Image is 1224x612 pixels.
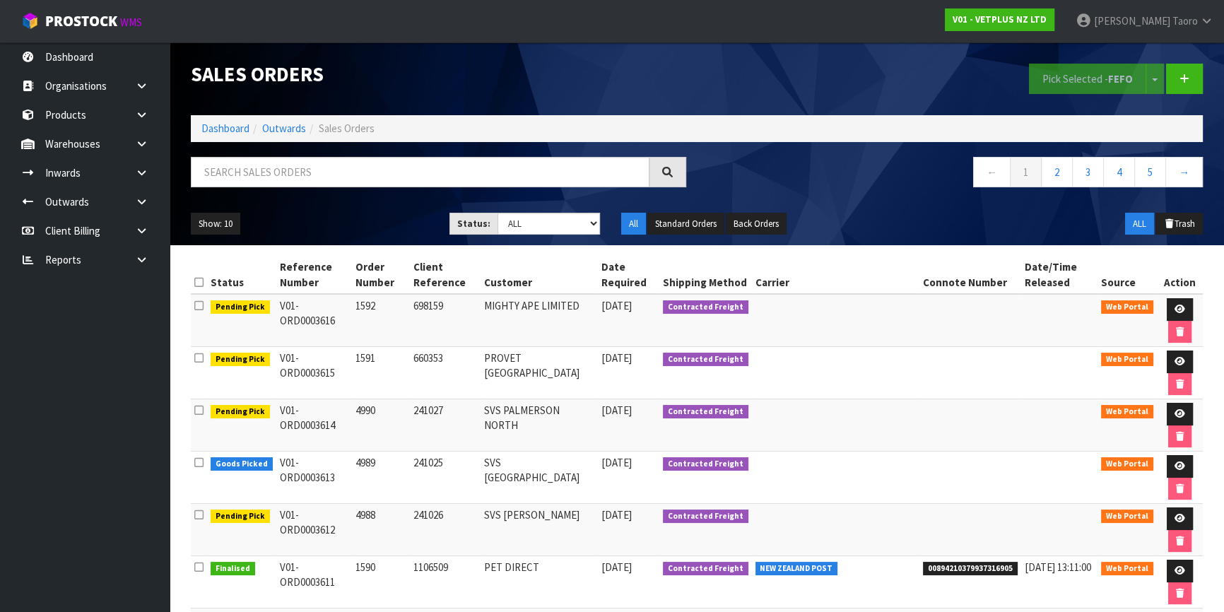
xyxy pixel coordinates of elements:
[21,12,39,30] img: cube-alt.png
[276,347,353,399] td: V01-ORD0003615
[923,562,1018,576] span: 00894210379937316905
[276,556,353,608] td: V01-ORD0003611
[1165,157,1203,187] a: →
[1155,213,1203,235] button: Trash
[211,300,270,314] span: Pending Pick
[276,399,353,452] td: V01-ORD0003614
[481,294,598,347] td: MIGHTY APE LIMITED
[945,8,1054,31] a: V01 - VETPLUS NZ LTD
[663,353,748,367] span: Contracted Freight
[1094,14,1170,28] span: [PERSON_NAME]
[1101,405,1153,419] span: Web Portal
[211,405,270,419] span: Pending Pick
[352,347,409,399] td: 1591
[45,12,117,30] span: ProStock
[621,213,646,235] button: All
[352,556,409,608] td: 1590
[352,294,409,347] td: 1592
[707,157,1203,192] nav: Page navigation
[191,157,649,187] input: Search sales orders
[1041,157,1073,187] a: 2
[409,256,481,294] th: Client Reference
[276,256,353,294] th: Reference Number
[1021,256,1098,294] th: Date/Time Released
[207,256,276,294] th: Status
[601,560,632,574] span: [DATE]
[601,351,632,365] span: [DATE]
[755,562,838,576] span: NEW ZEALAND POST
[120,16,142,29] small: WMS
[276,294,353,347] td: V01-ORD0003616
[211,457,273,471] span: Goods Picked
[1108,72,1133,86] strong: FEFO
[1029,64,1146,94] button: Pick Selected -FEFO
[601,299,632,312] span: [DATE]
[481,256,598,294] th: Customer
[663,300,748,314] span: Contracted Freight
[601,508,632,522] span: [DATE]
[1157,256,1203,294] th: Action
[601,404,632,417] span: [DATE]
[663,510,748,524] span: Contracted Freight
[663,562,748,576] span: Contracted Freight
[352,399,409,452] td: 4990
[663,457,748,471] span: Contracted Freight
[663,405,748,419] span: Contracted Freight
[953,13,1047,25] strong: V01 - VETPLUS NZ LTD
[1125,213,1154,235] button: ALL
[598,256,660,294] th: Date Required
[409,452,481,504] td: 241025
[919,256,1021,294] th: Connote Number
[409,556,481,608] td: 1106509
[211,353,270,367] span: Pending Pick
[647,213,724,235] button: Standard Orders
[481,347,598,399] td: PROVET [GEOGRAPHIC_DATA]
[1010,157,1042,187] a: 1
[276,452,353,504] td: V01-ORD0003613
[1101,300,1153,314] span: Web Portal
[191,64,686,86] h1: Sales Orders
[1101,353,1153,367] span: Web Portal
[191,213,240,235] button: Show: 10
[409,504,481,556] td: 241026
[1101,457,1153,471] span: Web Portal
[1101,562,1153,576] span: Web Portal
[481,556,598,608] td: PET DIRECT
[409,294,481,347] td: 698159
[1072,157,1104,187] a: 3
[409,347,481,399] td: 660353
[352,452,409,504] td: 4989
[659,256,752,294] th: Shipping Method
[752,256,920,294] th: Carrier
[481,452,598,504] td: SVS [GEOGRAPHIC_DATA]
[201,122,249,135] a: Dashboard
[276,504,353,556] td: V01-ORD0003612
[973,157,1011,187] a: ←
[481,504,598,556] td: SVS [PERSON_NAME]
[601,456,632,469] span: [DATE]
[481,399,598,452] td: SVS PALMERSON NORTH
[726,213,787,235] button: Back Orders
[1101,510,1153,524] span: Web Portal
[352,504,409,556] td: 4988
[319,122,375,135] span: Sales Orders
[211,562,255,576] span: Finalised
[1134,157,1166,187] a: 5
[1098,256,1157,294] th: Source
[1103,157,1135,187] a: 4
[409,399,481,452] td: 241027
[1172,14,1198,28] span: Taoro
[211,510,270,524] span: Pending Pick
[352,256,409,294] th: Order Number
[457,218,490,230] strong: Status:
[262,122,306,135] a: Outwards
[1025,560,1091,574] span: [DATE] 13:11:00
